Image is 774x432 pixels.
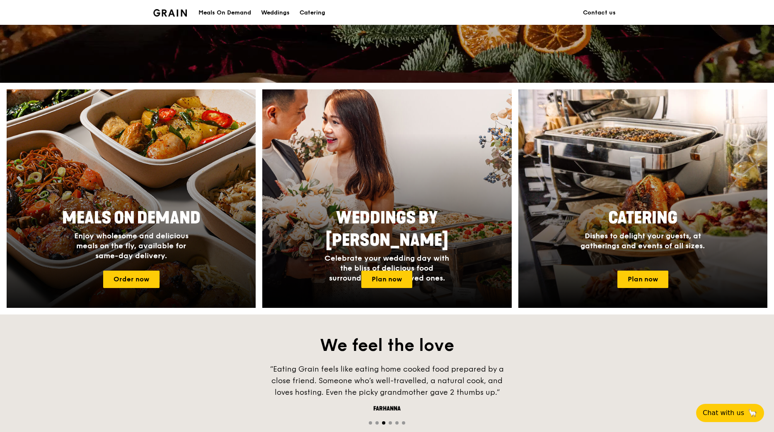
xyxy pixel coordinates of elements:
[262,89,511,308] a: Weddings by [PERSON_NAME]Celebrate your wedding day with the bliss of delicious food surrounded b...
[74,231,189,260] span: Enjoy wholesome and delicious meals on the fly, available for same-day delivery.
[578,0,621,25] a: Contact us
[402,421,405,425] span: Go to slide 6
[256,0,295,25] a: Weddings
[62,208,201,228] span: Meals On Demand
[389,421,392,425] span: Go to slide 4
[580,231,705,250] span: Dishes to delight your guests, at gatherings and events of all sizes.
[375,421,379,425] span: Go to slide 2
[198,0,251,25] div: Meals On Demand
[696,404,764,422] button: Chat with us🦙
[153,9,187,17] img: Grain
[263,363,511,398] div: “Eating Grain feels like eating home cooked food prepared by a close friend. Someone who’s well-t...
[395,421,399,425] span: Go to slide 5
[382,421,385,425] span: Go to slide 3
[747,408,757,418] span: 🦙
[103,271,160,288] a: Order now
[300,0,325,25] div: Catering
[262,89,511,308] img: weddings-card.4f3003b8.jpg
[369,421,372,425] span: Go to slide 1
[703,408,744,418] span: Chat with us
[263,405,511,413] div: Farhanna
[617,271,668,288] a: Plan now
[261,0,290,25] div: Weddings
[295,0,330,25] a: Catering
[518,89,767,308] img: catering-card.e1cfaf3e.jpg
[7,89,256,308] a: Meals On DemandEnjoy wholesome and delicious meals on the fly, available for same-day delivery.Or...
[361,271,412,288] a: Plan now
[324,254,449,283] span: Celebrate your wedding day with the bliss of delicious food surrounded by your loved ones.
[608,208,677,228] span: Catering
[326,208,448,250] span: Weddings by [PERSON_NAME]
[518,89,767,308] a: CateringDishes to delight your guests, at gatherings and events of all sizes.Plan now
